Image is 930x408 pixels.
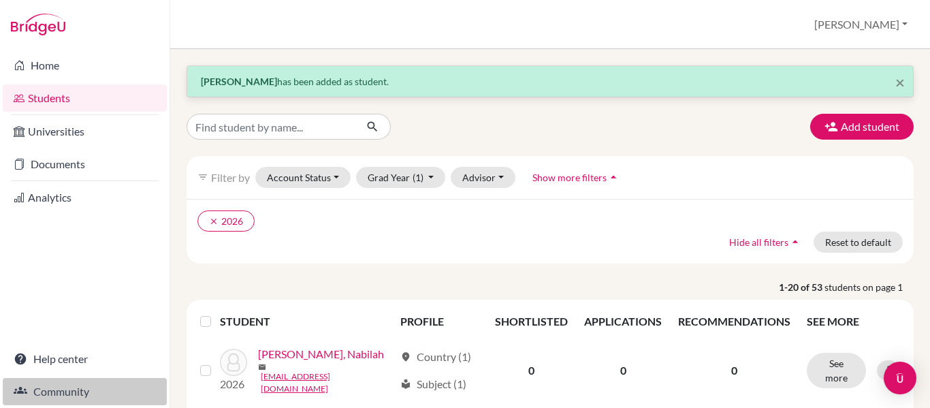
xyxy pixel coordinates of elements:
th: STUDENT [220,305,392,338]
span: Filter by [211,171,250,184]
button: Advisor [451,167,515,188]
th: SHORTLISTED [487,305,576,338]
img: Bridge-U [11,14,65,35]
a: Community [3,378,167,405]
span: × [895,72,905,92]
i: filter_list [197,172,208,183]
a: [EMAIL_ADDRESS][DOMAIN_NAME] [261,371,394,395]
input: Find student by name... [187,114,355,140]
span: Show more filters [532,172,607,183]
span: location_on [400,351,411,362]
th: APPLICATIONS [576,305,670,338]
img: Abdul Samad, Nabilah [220,349,247,376]
button: [PERSON_NAME] [808,12,914,37]
div: Subject (1) [400,376,466,392]
span: students on page 1 [824,280,914,294]
a: Universities [3,118,167,145]
span: local_library [400,379,411,390]
i: clear [209,217,219,226]
i: arrow_drop_up [788,235,802,249]
a: Analytics [3,184,167,211]
td: 0 [487,338,576,403]
th: SEE MORE [799,305,908,338]
th: PROFILE [392,305,487,338]
button: Close [895,74,905,91]
button: Hide all filtersarrow_drop_up [718,232,814,253]
i: arrow_drop_up [607,170,620,184]
td: 0 [576,338,670,403]
div: Open Intercom Messenger [884,362,916,394]
button: See more [807,353,866,388]
button: Account Status [255,167,351,188]
button: Show more filtersarrow_drop_up [521,167,632,188]
p: has been added as student. [201,74,899,89]
button: clear2026 [197,210,255,232]
a: [PERSON_NAME], Nabilah [258,346,384,362]
a: Home [3,52,167,79]
span: Hide all filters [729,236,788,248]
span: mail [258,363,266,371]
a: Students [3,84,167,112]
button: Grad Year(1) [356,167,446,188]
th: RECOMMENDATIONS [670,305,799,338]
span: (1) [413,172,423,183]
p: 0 [678,362,790,379]
p: 2026 [220,376,247,392]
button: Add student [810,114,914,140]
div: Country (1) [400,349,471,365]
a: Help center [3,345,167,373]
a: Documents [3,151,167,178]
strong: [PERSON_NAME] [201,76,277,87]
strong: 1-20 of 53 [779,280,824,294]
button: Reset to default [814,232,903,253]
